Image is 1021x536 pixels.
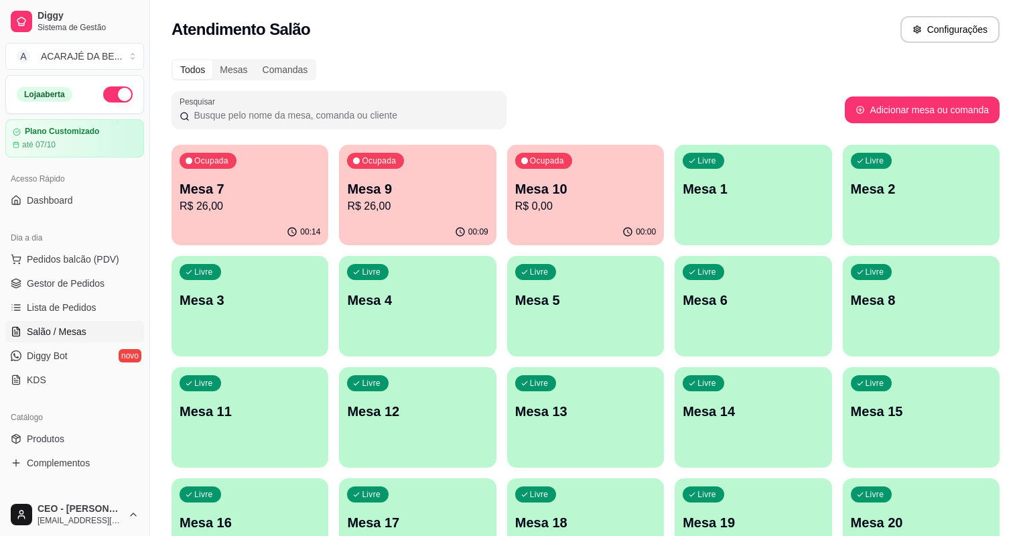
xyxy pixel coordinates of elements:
[5,119,144,157] a: Plano Customizadoaté 07/10
[683,291,823,310] p: Mesa 6
[25,127,99,137] article: Plano Customizado
[866,267,884,277] p: Livre
[180,291,320,310] p: Mesa 3
[515,513,656,532] p: Mesa 18
[300,226,320,237] p: 00:14
[362,155,396,166] p: Ocupada
[22,139,56,150] article: até 07/10
[5,498,144,531] button: CEO - [PERSON_NAME][EMAIL_ADDRESS][DOMAIN_NAME]
[194,267,213,277] p: Livre
[38,503,123,515] span: CEO - [PERSON_NAME]
[5,452,144,474] a: Complementos
[675,367,831,468] button: LivreMesa 14
[17,50,30,63] span: A
[347,291,488,310] p: Mesa 4
[697,489,716,500] p: Livre
[507,256,664,356] button: LivreMesa 5
[5,369,144,391] a: KDS
[675,256,831,356] button: LivreMesa 6
[683,180,823,198] p: Mesa 1
[27,373,46,387] span: KDS
[339,256,496,356] button: LivreMesa 4
[27,456,90,470] span: Complementos
[697,378,716,389] p: Livre
[27,301,96,314] span: Lista de Pedidos
[38,10,139,22] span: Diggy
[468,226,488,237] p: 00:09
[180,402,320,421] p: Mesa 11
[5,321,144,342] a: Salão / Mesas
[843,256,1000,356] button: LivreMesa 8
[255,60,316,79] div: Comandas
[180,180,320,198] p: Mesa 7
[843,367,1000,468] button: LivreMesa 15
[362,378,381,389] p: Livre
[530,489,549,500] p: Livre
[190,109,498,122] input: Pesquisar
[17,87,72,102] div: Loja aberta
[851,402,992,421] p: Mesa 15
[851,513,992,532] p: Mesa 20
[27,194,73,207] span: Dashboard
[5,43,144,70] button: Select a team
[180,96,220,107] label: Pesquisar
[697,155,716,166] p: Livre
[38,22,139,33] span: Sistema de Gestão
[172,256,328,356] button: LivreMesa 3
[530,267,549,277] p: Livre
[851,180,992,198] p: Mesa 2
[362,489,381,500] p: Livre
[5,249,144,270] button: Pedidos balcão (PDV)
[683,513,823,532] p: Mesa 19
[515,180,656,198] p: Mesa 10
[347,198,488,214] p: R$ 26,00
[347,402,488,421] p: Mesa 12
[507,145,664,245] button: OcupadaMesa 10R$ 0,0000:00
[172,145,328,245] button: OcupadaMesa 7R$ 26,0000:14
[180,513,320,532] p: Mesa 16
[530,378,549,389] p: Livre
[515,402,656,421] p: Mesa 13
[41,50,122,63] div: ACARAJÉ DA BE ...
[683,402,823,421] p: Mesa 14
[5,190,144,211] a: Dashboard
[27,349,68,362] span: Diggy Bot
[27,277,105,290] span: Gestor de Pedidos
[845,96,1000,123] button: Adicionar mesa ou comanda
[38,515,123,526] span: [EMAIL_ADDRESS][DOMAIN_NAME]
[5,345,144,366] a: Diggy Botnovo
[697,267,716,277] p: Livre
[5,273,144,294] a: Gestor de Pedidos
[5,168,144,190] div: Acesso Rápido
[636,226,656,237] p: 00:00
[5,5,144,38] a: DiggySistema de Gestão
[347,513,488,532] p: Mesa 17
[194,378,213,389] p: Livre
[180,198,320,214] p: R$ 26,00
[866,378,884,389] p: Livre
[530,155,564,166] p: Ocupada
[339,145,496,245] button: OcupadaMesa 9R$ 26,0000:09
[5,227,144,249] div: Dia a dia
[866,155,884,166] p: Livre
[339,367,496,468] button: LivreMesa 12
[172,19,310,40] h2: Atendimento Salão
[194,489,213,500] p: Livre
[515,291,656,310] p: Mesa 5
[843,145,1000,245] button: LivreMesa 2
[347,180,488,198] p: Mesa 9
[27,253,119,266] span: Pedidos balcão (PDV)
[515,198,656,214] p: R$ 0,00
[172,367,328,468] button: LivreMesa 11
[173,60,212,79] div: Todos
[507,367,664,468] button: LivreMesa 13
[900,16,1000,43] button: Configurações
[362,267,381,277] p: Livre
[5,428,144,450] a: Produtos
[851,291,992,310] p: Mesa 8
[675,145,831,245] button: LivreMesa 1
[212,60,255,79] div: Mesas
[5,407,144,428] div: Catálogo
[27,432,64,446] span: Produtos
[866,489,884,500] p: Livre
